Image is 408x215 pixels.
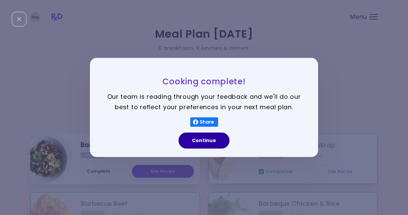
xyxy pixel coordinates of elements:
div: Close [12,12,27,27]
h3: Cooking complete! [107,76,301,87]
button: Share [190,118,218,127]
button: Continue [178,133,229,149]
span: Share [198,120,215,125]
p: Our team is reading through your feedback and we'll do our best to reflect your preferences in yo... [107,92,301,113]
